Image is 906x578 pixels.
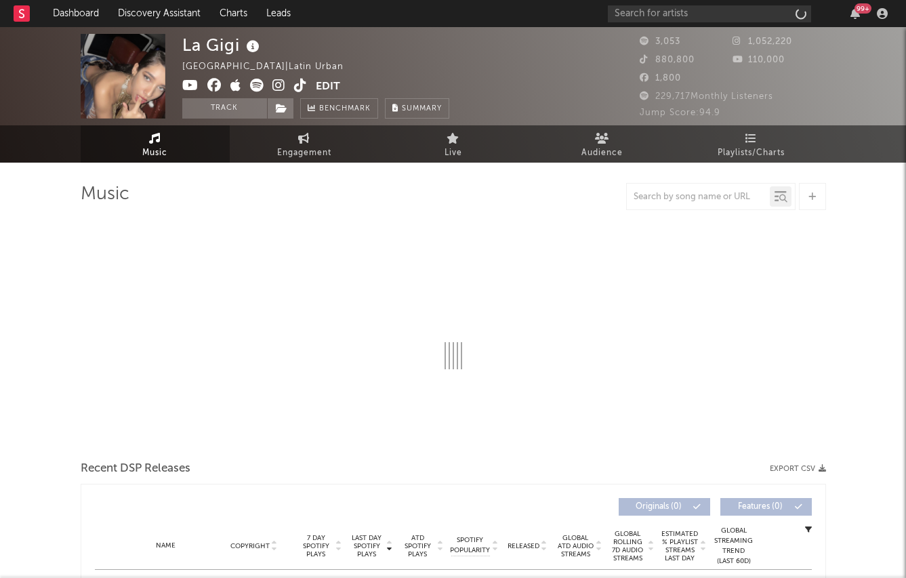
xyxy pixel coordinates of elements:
[677,125,826,163] a: Playlists/Charts
[81,461,190,477] span: Recent DSP Releases
[581,145,623,161] span: Audience
[557,534,594,558] span: Global ATD Audio Streams
[661,530,699,562] span: Estimated % Playlist Streams Last Day
[319,101,371,117] span: Benchmark
[230,542,270,550] span: Copyright
[718,145,785,161] span: Playlists/Charts
[608,5,811,22] input: Search for artists
[298,534,334,558] span: 7 Day Spotify Plays
[300,98,378,119] a: Benchmark
[627,503,690,511] span: Originals ( 0 )
[627,192,770,203] input: Search by song name or URL
[850,8,860,19] button: 99+
[81,125,230,163] a: Music
[640,56,695,64] span: 880,800
[640,92,773,101] span: 229,717 Monthly Listeners
[640,74,681,83] span: 1,800
[854,3,871,14] div: 99 +
[609,530,646,562] span: Global Rolling 7D Audio Streams
[450,535,490,556] span: Spotify Popularity
[402,105,442,112] span: Summary
[640,108,720,117] span: Jump Score: 94.9
[182,98,267,119] button: Track
[182,34,263,56] div: La Gigi
[619,498,710,516] button: Originals(0)
[720,498,812,516] button: Features(0)
[277,145,331,161] span: Engagement
[230,125,379,163] a: Engagement
[445,145,462,161] span: Live
[733,37,792,46] span: 1,052,220
[349,534,385,558] span: Last Day Spotify Plays
[122,541,211,551] div: Name
[729,503,791,511] span: Features ( 0 )
[400,534,436,558] span: ATD Spotify Plays
[385,98,449,119] button: Summary
[508,542,539,550] span: Released
[142,145,167,161] span: Music
[770,465,826,473] button: Export CSV
[733,56,785,64] span: 110,000
[182,59,359,75] div: [GEOGRAPHIC_DATA] | Latin Urban
[379,125,528,163] a: Live
[316,79,340,96] button: Edit
[640,37,680,46] span: 3,053
[714,526,754,566] div: Global Streaming Trend (Last 60D)
[528,125,677,163] a: Audience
